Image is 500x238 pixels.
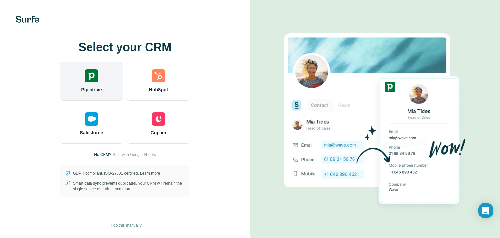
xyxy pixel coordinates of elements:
[111,187,131,191] a: Learn more
[152,69,165,82] img: hubspot's logo
[140,171,160,176] a: Learn more
[81,86,102,93] span: Pipedrive
[94,152,111,157] p: No CRM?
[16,16,39,23] img: Surfe's logo
[113,152,156,157] button: Start with Google Sheets
[284,22,466,216] img: PIPEDRIVE image
[108,222,141,228] span: I’ll do this manually
[85,69,98,82] img: pipedrive's logo
[104,220,146,230] button: I’ll do this manually
[152,112,165,126] img: copper's logo
[73,171,160,176] p: GDPR compliant. ISO-27001 certified.
[80,129,103,136] span: Salesforce
[73,180,185,192] p: Smart data sync prevents duplicates. Your CRM will remain the single source of truth.
[85,112,98,126] img: salesforce's logo
[151,129,167,136] span: Copper
[60,41,190,54] h1: Select your CRM
[478,203,493,218] div: Open Intercom Messenger
[149,86,168,93] span: HubSpot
